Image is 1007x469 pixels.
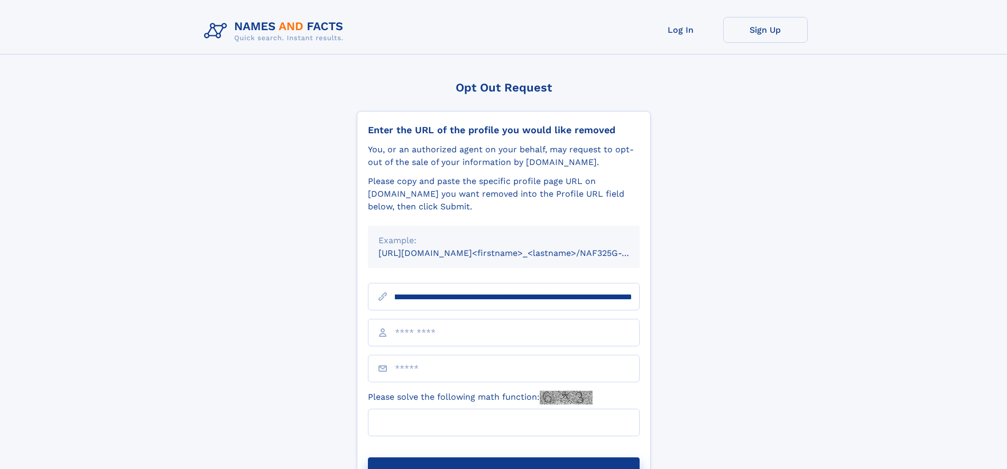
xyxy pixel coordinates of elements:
[639,17,723,43] a: Log In
[368,124,640,136] div: Enter the URL of the profile you would like removed
[368,391,593,404] label: Please solve the following math function:
[200,17,352,45] img: Logo Names and Facts
[368,143,640,169] div: You, or an authorized agent on your behalf, may request to opt-out of the sale of your informatio...
[357,81,651,94] div: Opt Out Request
[378,248,660,258] small: [URL][DOMAIN_NAME]<firstname>_<lastname>/NAF325G-xxxxxxxx
[723,17,808,43] a: Sign Up
[368,175,640,213] div: Please copy and paste the specific profile page URL on [DOMAIN_NAME] you want removed into the Pr...
[378,234,629,247] div: Example:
